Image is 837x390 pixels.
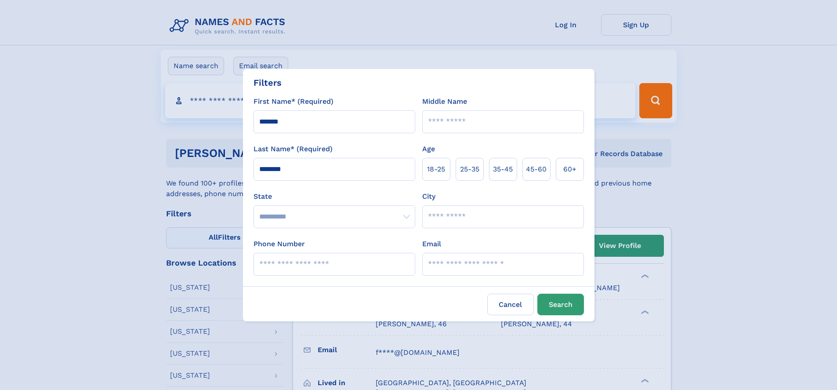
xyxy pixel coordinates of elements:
[422,144,435,154] label: Age
[254,144,333,154] label: Last Name* (Required)
[427,164,445,175] span: 18‑25
[254,191,415,202] label: State
[422,191,435,202] label: City
[422,96,467,107] label: Middle Name
[487,294,534,315] label: Cancel
[254,96,333,107] label: First Name* (Required)
[422,239,441,249] label: Email
[460,164,479,175] span: 25‑35
[493,164,513,175] span: 35‑45
[526,164,547,175] span: 45‑60
[254,76,282,89] div: Filters
[254,239,305,249] label: Phone Number
[563,164,576,175] span: 60+
[537,294,584,315] button: Search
